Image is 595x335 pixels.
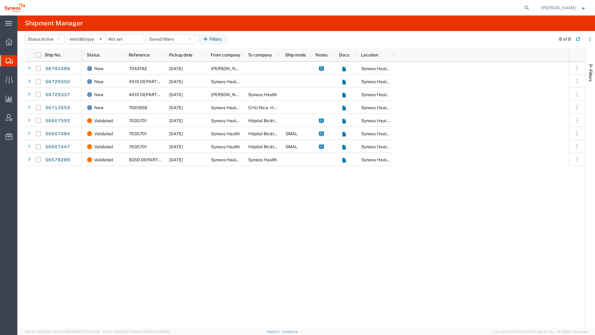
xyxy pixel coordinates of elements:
span: Carlton Platt [541,4,576,11]
span: Syneos Health France SARL [361,105,417,110]
span: Ship No. [45,52,61,57]
a: 56729350 [45,77,70,87]
span: 7061958 [129,105,147,110]
span: New [94,101,104,114]
span: Filters [588,69,593,82]
img: logo [4,3,25,12]
span: Syneos Health France SARL [361,66,417,71]
a: 56578289 [45,155,70,165]
span: 08/27/2025 [169,131,183,136]
input: Not set [67,34,105,44]
span: New [94,75,104,88]
span: 08/27/2025 [169,144,183,149]
span: Server: 2025.19.0-192a4753216 [25,330,100,333]
h4: Shipment Manager [25,16,83,31]
span: Notes [315,52,328,57]
span: Validated [94,140,113,153]
span: Syneos Health France SARL [211,105,267,110]
a: 56607484 [45,129,70,139]
button: Status:Active [25,34,65,44]
span: 8350 DEPARTMENTAL EXPENSE [129,157,197,162]
span: New [94,62,104,75]
span: Status [87,52,100,57]
a: 56791489 [45,64,70,74]
span: 7035701 [129,118,147,123]
span: Hôpital Bicêtre [248,118,278,123]
span: Syneos Health [211,131,240,136]
a: 56729337 [45,90,70,100]
span: Syneos Health France SARL [361,144,417,149]
span: Syneos Health France SARL [211,118,267,123]
span: Validated [94,114,113,127]
span: Syneos Health France SARL [361,79,417,84]
span: 08/22/2025 [169,157,183,162]
a: Support [267,330,282,333]
span: CHU Nice - Hôpital Pasteur 2 [248,105,305,110]
span: Validated [94,127,113,140]
span: Client: 2025.19.0-7f44ea7 [103,330,170,333]
span: 08/27/2025 [169,118,183,123]
span: SMAL [285,144,297,149]
span: Copyright © [DATE]-[DATE] Agistix Inc., All Rights Reserved [492,329,588,334]
span: Ship mode [285,52,306,57]
span: Validated [94,153,113,166]
span: Clara Renoult [211,92,246,97]
span: 09/04/2025 [169,105,183,110]
span: Syneos Health [248,92,277,97]
span: Syneos Health [248,157,277,162]
span: Syneos Health [211,144,240,149]
a: 56607447 [45,142,70,152]
span: Syneos Health France SARL [361,118,417,123]
span: New [94,88,104,101]
button: [PERSON_NAME] [541,4,587,11]
span: 4510 DEPARTMENTAL EXPENSE [129,92,196,97]
span: 7035701 [129,144,147,149]
button: Filters [198,34,227,44]
span: 7043192 [129,66,147,71]
a: 56607592 [45,116,70,126]
a: Feedback [282,330,298,333]
span: Syneos Health Clinical Ltd. [211,157,264,162]
span: Docs [339,52,349,57]
button: Saved filters [146,34,196,44]
span: 09/05/2025 [169,92,183,97]
span: Hôpital Bicêtre [248,144,278,149]
span: Syneos Health France SARL [211,79,267,84]
span: Active [41,37,54,42]
span: Syneos Health France SARL [361,131,417,136]
span: Hôpital Bicêtre [248,131,278,136]
span: Location [361,52,378,57]
div: 8 of 8 [559,36,571,42]
span: To company [248,52,272,57]
span: SMAL [285,131,297,136]
span: 4510 DEPARTMENTAL EXPENSE [129,79,196,84]
span: Syneos Health Clinical Ltd.-Israel [361,157,460,162]
span: 09/05/2025 [169,79,183,84]
span: [DATE] 10:05:38 [75,330,100,333]
input: Not set [106,34,144,44]
a: 56713553 [45,103,70,113]
span: 09/11/2025 [169,66,183,71]
span: [DATE] 09:58:55 [143,330,170,333]
span: Véronique Sarre [211,66,246,71]
span: Reference [129,52,150,57]
span: From company [211,52,240,57]
span: Syneos Health France SARL [361,92,417,97]
span: 7035701 [129,131,147,136]
span: Pickup date [169,52,192,57]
